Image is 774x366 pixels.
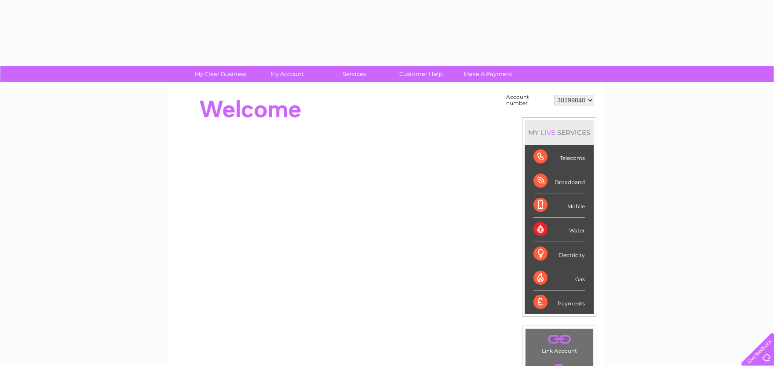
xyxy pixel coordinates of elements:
[533,169,585,193] div: Broadband
[385,66,457,82] a: Customer Help
[184,66,257,82] a: My Clear Business
[251,66,324,82] a: My Account
[533,193,585,217] div: Mobile
[533,266,585,290] div: Gas
[318,66,391,82] a: Services
[533,217,585,242] div: Water
[525,120,594,145] div: MY SERVICES
[533,242,585,266] div: Electricity
[528,331,591,347] a: .
[504,92,552,109] td: Account number
[533,290,585,314] div: Payments
[539,128,557,137] div: LIVE
[525,329,593,356] td: Link Account
[452,66,524,82] a: Make A Payment
[533,145,585,169] div: Telecoms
